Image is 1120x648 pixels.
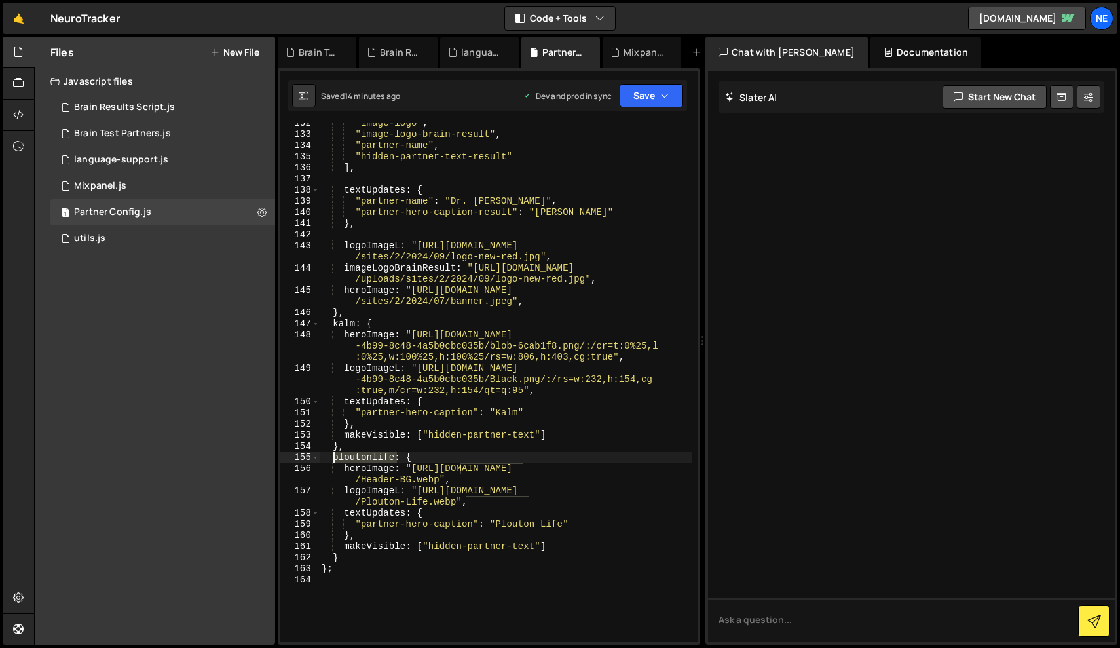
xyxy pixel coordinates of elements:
[74,180,126,192] div: Mixpanel.js
[725,91,777,104] h2: Slater AI
[280,396,320,408] div: 150
[280,207,320,218] div: 140
[280,229,320,240] div: 142
[280,240,320,263] div: 143
[280,129,320,140] div: 133
[280,486,320,508] div: 157
[74,206,151,218] div: Partner Config.js
[280,307,320,318] div: 146
[461,46,503,59] div: language-support.js
[280,162,320,174] div: 136
[280,552,320,563] div: 162
[870,37,981,68] div: Documentation
[280,530,320,541] div: 160
[280,318,320,330] div: 147
[280,563,320,575] div: 163
[280,218,320,229] div: 141
[74,102,175,113] div: Brain Results Script.js
[74,154,168,166] div: language-support.js
[35,68,275,94] div: Javascript files
[280,463,320,486] div: 156
[943,85,1047,109] button: Start new chat
[280,174,320,185] div: 137
[345,90,400,102] div: 14 minutes ago
[523,90,612,102] div: Dev and prod in sync
[380,46,422,59] div: Brain Results Script.js
[542,46,584,59] div: Partner Config.js
[3,3,35,34] a: 🤙
[692,46,747,59] div: New File
[280,285,320,307] div: 145
[50,121,275,147] div: 10193/29054.js
[280,330,320,363] div: 148
[50,147,275,173] div: 10193/29405.js
[50,173,275,199] div: 10193/36817.js
[74,128,171,140] div: Brain Test Partners.js
[74,233,105,244] div: utils.js
[50,225,275,252] div: 10193/22976.js
[280,263,320,285] div: 144
[280,441,320,452] div: 154
[50,199,275,225] div: 10193/44615.js
[50,10,120,26] div: NeuroTracker
[280,452,320,463] div: 155
[705,37,868,68] div: Chat with [PERSON_NAME]
[299,46,341,59] div: Brain Test Partners.js
[280,508,320,519] div: 158
[280,430,320,441] div: 153
[280,140,320,151] div: 134
[280,575,320,586] div: 164
[505,7,615,30] button: Code + Tools
[1090,7,1113,30] a: Ne
[620,84,683,107] button: Save
[210,47,259,58] button: New File
[280,151,320,162] div: 135
[62,208,69,219] span: 1
[50,94,275,121] div: 10193/22950.js
[280,118,320,129] div: 132
[280,185,320,196] div: 138
[50,45,74,60] h2: Files
[280,408,320,419] div: 151
[280,196,320,207] div: 139
[624,46,665,59] div: Mixpanel.js
[280,363,320,396] div: 149
[968,7,1086,30] a: [DOMAIN_NAME]
[280,519,320,530] div: 159
[321,90,400,102] div: Saved
[280,541,320,552] div: 161
[280,419,320,430] div: 152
